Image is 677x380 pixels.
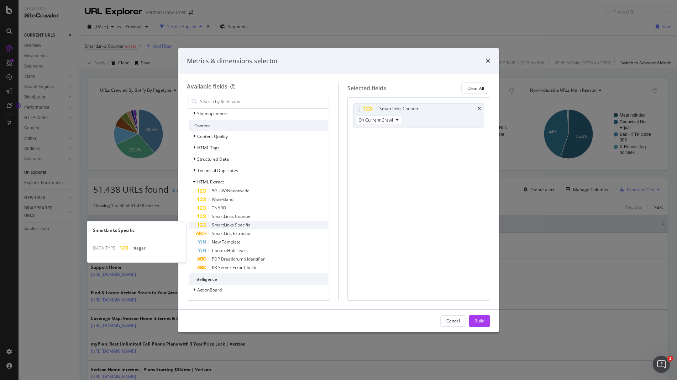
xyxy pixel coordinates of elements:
div: modal [178,48,499,332]
span: ActionBoard [197,287,222,293]
button: Clear All [461,82,490,94]
span: ContextHub Leaks [212,247,248,253]
div: times [478,107,481,111]
div: times [486,57,490,66]
input: Search by field name [199,96,328,107]
button: Build [469,315,490,327]
button: Cancel [440,315,466,327]
div: SmartLinks CountertimesOn Current Crawl [353,103,484,127]
div: SmartLinks Counter [379,105,419,112]
div: SmartLinks Specific [87,227,186,233]
span: 5G UW/Nationwide [212,188,250,194]
span: PDP Breadcrumb Identifier [212,256,265,262]
span: KB Server Error Check [212,264,256,271]
span: SmartLink Extractor [212,230,251,236]
span: Content Quality [197,133,228,139]
div: Intelligence [189,273,328,285]
div: Selected fields [347,84,386,92]
div: Available fields [187,82,227,90]
span: Wide-Band [212,196,233,202]
span: 1 [667,356,673,362]
span: Structured Data [197,156,229,162]
button: On Current Crawl [355,116,402,124]
div: Clear All [467,85,484,91]
span: SmartLinks Counter [212,213,251,219]
span: Sitemap import [197,111,228,117]
span: SmartLinks Specific [212,222,250,228]
div: Content [189,120,328,131]
div: Metrics & dimensions selector [187,57,278,66]
span: HTML Extract [197,179,224,185]
span: New Template [212,239,241,245]
iframe: Intercom live chat [653,356,670,373]
span: TNARO [212,205,226,211]
span: On Current Crawl [358,117,393,123]
span: Technical Duplicates [197,167,238,173]
div: Build [474,318,484,324]
span: HTML Tags [197,145,220,151]
div: Cancel [446,318,460,324]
